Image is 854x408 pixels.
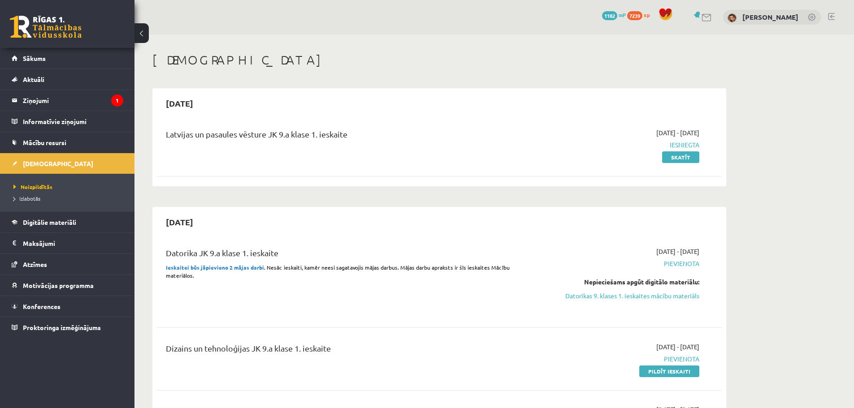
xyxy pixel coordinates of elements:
[23,111,123,132] legend: Informatīvie ziņojumi
[619,11,626,18] span: mP
[13,183,126,191] a: Neizpildītās
[602,11,617,20] span: 1182
[12,90,123,111] a: Ziņojumi1
[12,296,123,317] a: Konferences
[530,140,699,150] span: Iesniegta
[12,69,123,90] a: Aktuāli
[166,247,517,263] div: Datorika JK 9.a klase 1. ieskaite
[12,254,123,275] a: Atzīmes
[12,48,123,69] a: Sākums
[530,259,699,268] span: Pievienota
[12,275,123,296] a: Motivācijas programma
[656,342,699,352] span: [DATE] - [DATE]
[530,291,699,301] a: Datorikas 9. klases 1. ieskaites mācību materiāls
[23,323,101,331] span: Proktoringa izmēģinājums
[13,183,52,190] span: Neizpildītās
[166,342,517,359] div: Dizains un tehnoloģijas JK 9.a klase 1. ieskaite
[13,195,40,202] span: Izlabotās
[662,151,699,163] a: Skatīt
[742,13,798,21] a: [PERSON_NAME]
[12,317,123,338] a: Proktoringa izmēģinājums
[602,11,626,18] a: 1182 mP
[530,277,699,287] div: Nepieciešams apgūt digitālo materiālu:
[166,264,510,279] span: . Nesāc ieskaiti, kamēr neesi sagatavojis mājas darbus. Mājas darbu apraksts ir šīs ieskaites Māc...
[656,128,699,137] span: [DATE] - [DATE]
[639,365,699,377] a: Pildīt ieskaiti
[12,111,123,132] a: Informatīvie ziņojumi
[12,212,123,232] a: Digitālie materiāli
[656,247,699,256] span: [DATE] - [DATE]
[12,233,123,253] a: Maksājumi
[728,13,737,22] img: Kendija Anete Kraukle
[23,233,123,253] legend: Maksājumi
[23,90,123,111] legend: Ziņojumi
[152,52,726,68] h1: [DEMOGRAPHIC_DATA]
[23,138,66,146] span: Mācību resursi
[12,132,123,153] a: Mācību resursi
[166,128,517,145] div: Latvijas un pasaules vēsture JK 9.a klase 1. ieskaite
[10,16,82,38] a: Rīgas 1. Tālmācības vidusskola
[23,260,47,268] span: Atzīmes
[13,194,126,202] a: Izlabotās
[23,302,61,310] span: Konferences
[23,54,46,62] span: Sākums
[23,75,44,83] span: Aktuāli
[530,354,699,364] span: Pievienota
[23,281,94,289] span: Motivācijas programma
[627,11,654,18] a: 7239 xp
[23,218,76,226] span: Digitālie materiāli
[166,264,264,271] strong: Ieskaitei būs jāpievieno 2 mājas darbi
[23,159,93,167] span: [DEMOGRAPHIC_DATA]
[157,93,202,114] h2: [DATE]
[627,11,642,20] span: 7239
[12,153,123,174] a: [DEMOGRAPHIC_DATA]
[644,11,650,18] span: xp
[157,211,202,232] h2: [DATE]
[111,94,123,107] i: 1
